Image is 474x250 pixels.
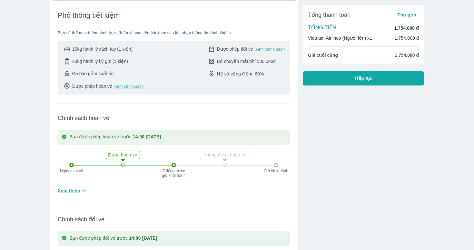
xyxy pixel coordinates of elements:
p: Ngày mua vé [57,169,86,173]
span: Chính sách đổi vé [58,215,290,223]
span: Thu gọn [397,12,416,17]
p: Giờ khởi hành [262,169,291,173]
button: Xem chính sách [114,84,144,89]
button: Tiếp tục [303,71,424,85]
p: Không được hoàn vé [201,152,249,158]
span: Tổng thanh toán [308,11,351,19]
span: Bạn có thể mua thêm hành lý, suất ăn và các tiện ích khác sau khi nhập thông tin hành khách [58,30,290,35]
span: Chính sách hoàn vé [58,114,290,122]
button: Xem thêm [55,185,90,196]
span: 23kg hành lý ký gửi (1 kiện) [72,58,128,65]
button: Thu gọn [395,10,419,19]
span: Hệ số cộng điểm: 60% [217,71,264,77]
span: Được phép đổi vé [217,46,253,52]
p: Được hoàn vé [107,152,139,158]
span: Bỏ chuyến mất phí 500.000đ [217,58,276,65]
strong: 14:00 [DATE] [133,134,161,139]
p: Bạn được phép hoàn vé trước [69,134,161,141]
p: TỔNG TIỀN [308,25,336,32]
p: 7 tiếng trước giờ khởi hành [161,169,187,178]
span: 10kg hành lý xách tay (1 kiện) [72,46,133,52]
p: 1.754.000 đ [394,35,419,41]
p: Vietnam Airlines (Người lớn) x1 [308,35,372,41]
strong: 14:00 [DATE] [129,235,157,241]
p: 1.754.000 đ [394,25,419,31]
button: Xem chính sách [255,47,285,52]
span: Phổ thông tiết kiệm [58,11,120,20]
span: Được phép hoàn vé [72,83,112,89]
span: Tiếp tục [354,75,373,82]
p: Bạn được phép đổi vé trước [69,235,157,242]
span: 1.754.000 đ [395,52,419,58]
span: Xem thêm [58,187,80,194]
span: Giá cuối cùng [308,52,338,58]
span: Đã bao gồm suất ăn [72,70,114,77]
